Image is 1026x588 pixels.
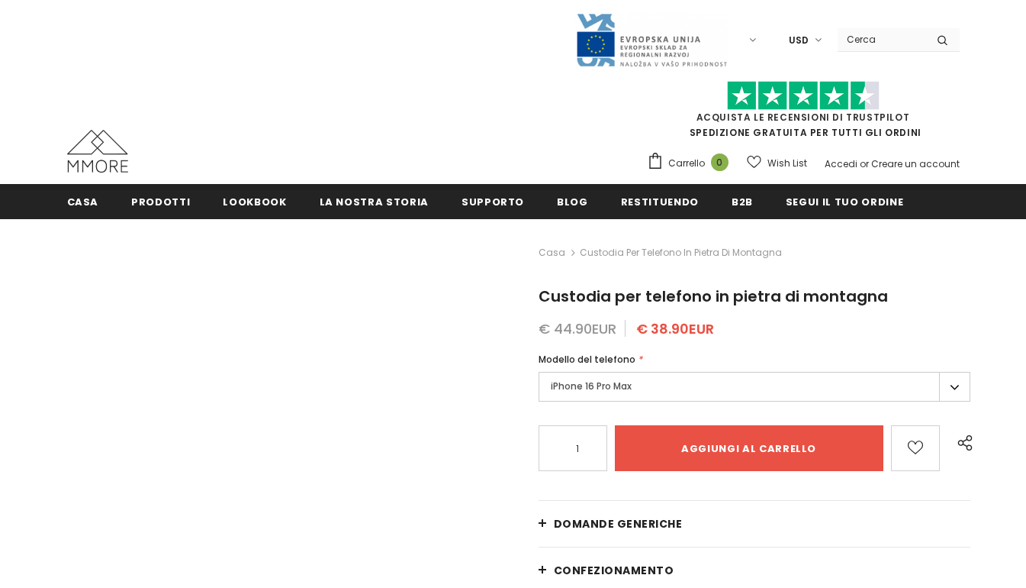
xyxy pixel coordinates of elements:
[557,184,588,218] a: Blog
[621,184,699,218] a: Restituendo
[860,157,869,170] span: or
[825,157,857,170] a: Accedi
[462,195,524,209] span: supporto
[786,195,903,209] span: Segui il tuo ordine
[636,319,714,338] span: € 38.90EUR
[668,156,705,171] span: Carrello
[621,195,699,209] span: Restituendo
[732,195,753,209] span: B2B
[732,184,753,218] a: B2B
[67,195,99,209] span: Casa
[554,563,674,578] span: CONFEZIONAMENTO
[789,33,809,48] span: USD
[647,152,736,175] a: Carrello 0
[747,150,807,176] a: Wish List
[320,184,429,218] a: La nostra storia
[462,184,524,218] a: supporto
[871,157,960,170] a: Creare un account
[539,372,971,402] label: iPhone 16 Pro Max
[786,184,903,218] a: Segui il tuo ordine
[696,111,910,124] a: Acquista le recensioni di TrustPilot
[223,195,286,209] span: Lookbook
[838,28,925,50] input: Search Site
[575,33,728,46] a: Javni Razpis
[647,88,960,139] span: SPEDIZIONE GRATUITA PER TUTTI GLI ORDINI
[575,12,728,68] img: Javni Razpis
[580,244,782,262] span: Custodia per telefono in pietra di montagna
[711,153,728,171] span: 0
[539,501,971,547] a: Domande generiche
[554,516,683,531] span: Domande generiche
[557,195,588,209] span: Blog
[615,425,883,471] input: Aggiungi al carrello
[727,81,880,111] img: Fidati di Pilot Stars
[131,195,190,209] span: Prodotti
[67,130,128,173] img: Casi MMORE
[67,184,99,218] a: Casa
[539,286,888,307] span: Custodia per telefono in pietra di montagna
[539,244,565,262] a: Casa
[539,353,635,366] span: Modello del telefono
[539,319,616,338] span: € 44.90EUR
[767,156,807,171] span: Wish List
[320,195,429,209] span: La nostra storia
[223,184,286,218] a: Lookbook
[131,184,190,218] a: Prodotti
